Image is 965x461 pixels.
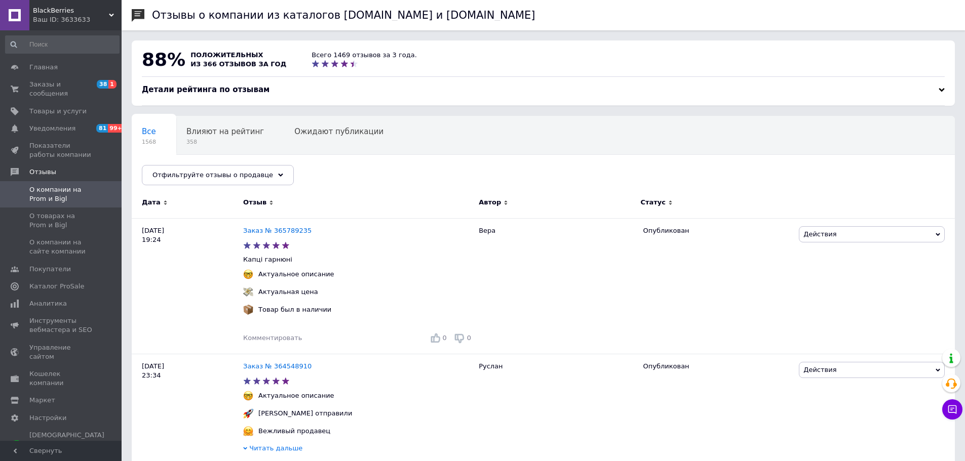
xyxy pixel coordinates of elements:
[643,362,791,371] div: Опубликован
[29,265,71,274] span: Покупатели
[29,124,75,133] span: Уведомления
[96,124,108,133] span: 81
[243,333,302,343] div: Комментировать
[643,226,791,235] div: Опубликован
[29,63,58,72] span: Главная
[256,287,321,297] div: Актуальная цена
[243,305,253,315] img: :package:
[142,165,252,175] span: Опубликованы без комме...
[243,334,302,342] span: Комментировать
[243,391,253,401] img: :nerd_face:
[5,35,120,54] input: Поиск
[186,138,264,146] span: 358
[142,85,269,94] span: Детали рейтинга по отзывам
[190,51,263,59] span: положительных
[142,138,156,146] span: 1568
[29,141,94,159] span: Показатели работы компании
[256,391,337,400] div: Актуальное описание
[142,198,161,207] span: Дата
[190,60,286,68] span: из 366 отзывов за год
[132,155,272,193] div: Опубликованы без комментария
[152,171,273,179] span: Отфильтруйте отзывы о продавце
[942,399,962,420] button: Чат с покупателем
[803,230,836,238] span: Действия
[29,396,55,405] span: Маркет
[29,431,104,458] span: [DEMOGRAPHIC_DATA] и счета
[29,167,56,177] span: Отзывы
[243,227,312,234] a: Заказ № 365789235
[256,270,337,279] div: Актуальное описание
[29,107,87,116] span: Товары и услуги
[108,80,117,89] span: 1
[97,80,108,89] span: 38
[312,51,417,60] div: Всего 1469 отзывов за 3 года.
[243,362,312,370] a: Заказ № 364548910
[474,218,638,354] div: Вера
[640,198,666,207] span: Статус
[294,127,383,136] span: Ожидают публикации
[29,299,67,308] span: Аналитика
[29,238,94,256] span: О компании на сайте компании
[29,413,66,423] span: Настройки
[467,334,471,342] span: 0
[142,127,156,136] span: Все
[108,124,125,133] span: 99+
[803,366,836,373] span: Действия
[479,198,501,207] span: Автор
[243,287,253,297] img: :money_with_wings:
[29,185,94,203] span: О компании на Prom и Bigl
[29,369,94,388] span: Кошелек компании
[29,343,94,361] span: Управление сайтом
[243,255,474,264] p: Капці гарнюні
[33,15,122,24] div: Ваш ID: 3633633
[186,127,264,136] span: Влияют на рейтинг
[256,305,334,314] div: Товар был в наличии
[243,426,253,436] img: :hugging_face:
[142,85,945,95] div: Детали рейтинга по отзывам
[243,198,266,207] span: Отзыв
[243,444,474,455] div: Читать дальше
[132,218,243,354] div: [DATE] 19:24
[29,282,84,291] span: Каталог ProSale
[256,427,333,436] div: Вежливый продавец
[152,9,535,21] h1: Отзывы о компании из каталогов [DOMAIN_NAME] и [DOMAIN_NAME]
[142,49,185,70] span: 88%
[243,408,253,418] img: :rocket:
[29,316,94,334] span: Инструменты вебмастера и SEO
[256,409,355,418] div: [PERSON_NAME] отправили
[29,80,94,98] span: Заказы и сообщения
[249,444,302,452] span: Читать дальше
[243,269,253,279] img: :nerd_face:
[443,334,447,342] span: 0
[29,212,94,230] span: О товарах на Prom и Bigl
[33,6,109,15] span: BlackBerries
